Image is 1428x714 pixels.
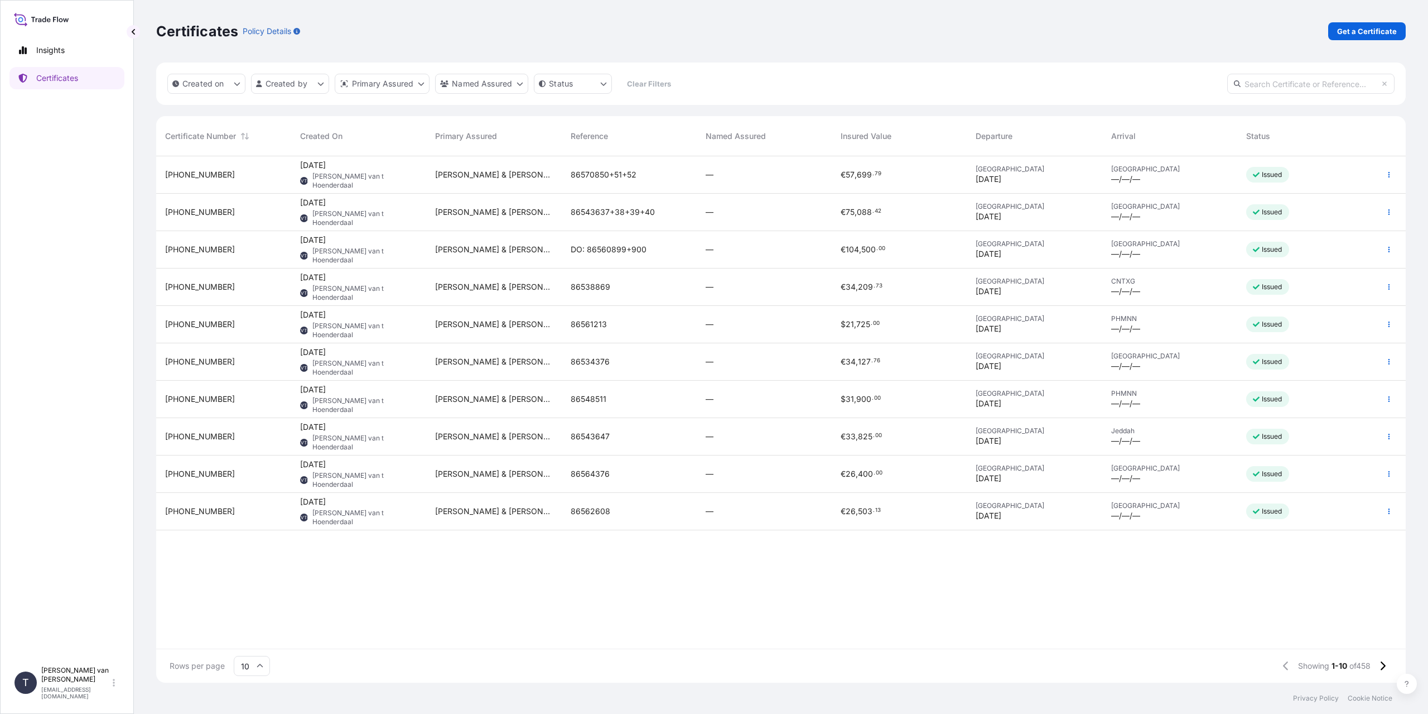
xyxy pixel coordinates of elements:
span: [GEOGRAPHIC_DATA] [1111,352,1228,361]
span: [DATE] [300,197,326,208]
span: Reference [571,131,608,142]
span: [PERSON_NAME] van t Hoenderdaal [312,284,417,302]
span: [PERSON_NAME] van t Hoenderdaal [312,471,417,489]
span: 75 [846,208,855,216]
span: 34 [846,283,856,291]
span: [PERSON_NAME] van t Hoenderdaal [312,172,417,190]
span: [PHONE_NUMBER] [165,468,235,480]
p: Issued [1262,432,1282,441]
span: [PERSON_NAME] & [PERSON_NAME] Netherlands B.V. [435,319,552,330]
span: [DATE] [976,398,1001,409]
span: Insured Value [841,131,891,142]
span: [DATE] [300,496,326,507]
span: [GEOGRAPHIC_DATA] [976,427,1093,435]
span: —/—/— [1111,286,1140,297]
span: . [871,359,873,363]
span: € [841,470,846,478]
span: Status [1246,131,1270,142]
span: [GEOGRAPHIC_DATA] [1111,464,1228,473]
span: [GEOGRAPHIC_DATA] [976,202,1093,211]
span: — [706,169,713,180]
span: 00 [875,434,882,438]
span: , [856,358,858,366]
span: [PERSON_NAME] & [PERSON_NAME] Netherlands B.V. [435,394,552,405]
button: createdOn Filter options [167,74,245,94]
span: [DATE] [976,510,1001,521]
span: [PERSON_NAME] & [PERSON_NAME] Netherlands B.V. [435,506,552,517]
p: [PERSON_NAME] van [PERSON_NAME] [41,666,110,684]
span: PHMNN [1111,389,1228,398]
span: —/—/— [1111,211,1140,222]
span: [PERSON_NAME] van t Hoenderdaal [312,359,417,377]
span: [PHONE_NUMBER] [165,207,235,218]
span: [GEOGRAPHIC_DATA] [976,239,1093,248]
span: $ [841,395,846,403]
span: [PERSON_NAME] & [PERSON_NAME] Netherlands B.V. [435,468,552,480]
span: 00 [879,247,885,251]
span: 79 [875,172,881,176]
span: Certificate Number [165,131,236,142]
button: certificateStatus Filter options [534,74,612,94]
span: [DATE] [976,286,1001,297]
p: Clear Filters [627,78,671,89]
span: 825 [858,433,872,440]
span: 127 [858,358,871,366]
span: 699 [857,171,872,179]
span: [PHONE_NUMBER] [165,431,235,442]
span: [DATE] [300,459,326,470]
p: Named Assured [452,78,512,89]
span: 76 [874,359,880,363]
span: € [841,507,846,515]
span: — [706,281,713,293]
span: , [856,470,858,478]
span: . [872,396,874,400]
span: . [876,247,878,251]
span: 86564376 [571,468,610,480]
span: 21 [846,320,854,328]
span: 088 [857,208,872,216]
span: of 458 [1349,660,1371,672]
span: [DATE] [300,384,326,395]
span: Showing [1298,660,1329,672]
span: —/—/— [1111,174,1140,185]
span: — [706,394,713,405]
span: —/—/— [1111,248,1140,260]
span: . [874,471,875,475]
a: Privacy Policy [1293,694,1339,703]
span: [GEOGRAPHIC_DATA] [976,389,1093,398]
span: TVTH [298,512,310,523]
span: Departure [976,131,1012,142]
a: Certificates [9,67,124,89]
span: [PHONE_NUMBER] [165,244,235,255]
span: [PHONE_NUMBER] [165,356,235,367]
span: CNTXG [1111,277,1228,286]
span: [DATE] [976,174,1001,185]
button: cargoOwner Filter options [435,74,528,94]
span: € [841,246,846,253]
span: . [874,284,875,288]
span: TVTH [298,287,310,299]
span: Jeddah [1111,427,1228,435]
span: —/—/— [1111,510,1140,521]
span: [DATE] [976,473,1001,484]
p: Issued [1262,245,1282,254]
span: [DATE] [300,309,326,320]
span: 34 [846,358,856,366]
span: [DATE] [300,234,326,246]
span: Created On [300,131,342,142]
span: . [871,322,872,325]
span: Named Assured [706,131,766,142]
span: — [706,207,713,218]
span: —/—/— [1111,473,1140,484]
span: [PERSON_NAME] van t Hoenderdaal [312,209,417,227]
span: [PERSON_NAME] & [PERSON_NAME] Netherlands B.V. [435,431,552,442]
span: € [841,171,846,179]
span: [PERSON_NAME] van t Hoenderdaal [312,322,417,339]
span: 86543637+38+39+40 [571,207,655,218]
span: 86562608 [571,506,610,517]
p: Cookie Notice [1348,694,1392,703]
span: — [706,319,713,330]
span: 26 [846,470,856,478]
span: 00 [874,396,881,400]
span: € [841,433,846,440]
